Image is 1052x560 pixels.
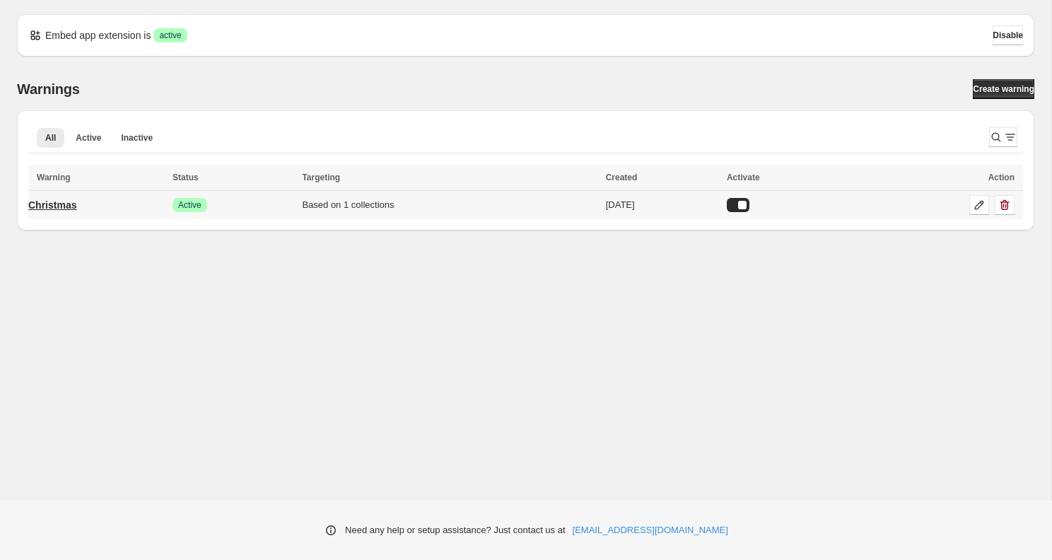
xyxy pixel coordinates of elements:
[121,132,153,144] span: Inactive
[989,127,1017,147] button: Search and filter results
[993,30,1023,41] span: Disable
[302,198,597,212] div: Based on 1 collections
[973,79,1034,99] a: Create warning
[727,173,760,182] span: Activate
[173,173,199,182] span: Status
[993,25,1023,45] button: Disable
[973,83,1034,95] span: Create warning
[606,198,718,212] div: [DATE]
[17,81,80,98] h2: Warnings
[302,173,340,182] span: Targeting
[45,132,56,144] span: All
[37,173,71,182] span: Warning
[28,194,76,216] a: Christmas
[45,28,151,42] p: Embed app extension is
[988,173,1015,182] span: Action
[76,132,101,144] span: Active
[28,198,76,212] p: Christmas
[573,523,728,537] a: [EMAIL_ADDRESS][DOMAIN_NAME]
[159,30,181,41] span: active
[606,173,638,182] span: Created
[178,199,201,211] span: Active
